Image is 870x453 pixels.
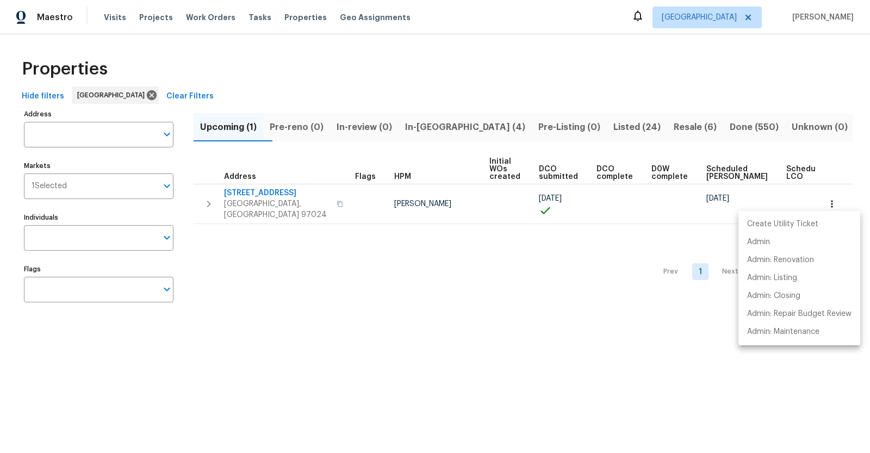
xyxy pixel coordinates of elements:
[747,308,852,320] p: Admin: Repair Budget Review
[747,290,800,302] p: Admin: Closing
[747,326,819,338] p: Admin: Maintenance
[747,219,818,230] p: Create Utility Ticket
[747,237,770,248] p: Admin
[747,255,814,266] p: Admin: Renovation
[747,272,797,284] p: Admin: Listing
